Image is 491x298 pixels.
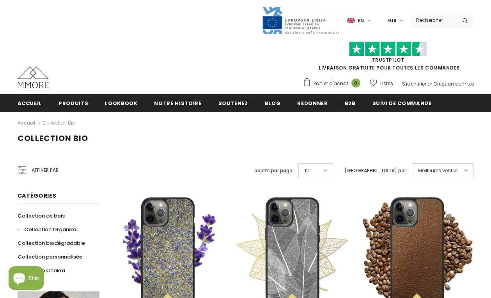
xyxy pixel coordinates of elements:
label: objets par page [254,167,292,175]
span: Collection personnalisée [18,253,82,261]
img: Faites confiance aux étoiles pilotes [349,41,427,57]
a: Panier d'achat 0 [303,78,364,89]
a: B2B [345,94,356,112]
a: Collection Organika [18,223,76,236]
a: Lookbook [105,94,137,112]
a: S'identifier [402,80,426,87]
span: Catégories [18,192,57,200]
span: Blog [265,100,281,107]
span: Listes [380,80,393,87]
span: Produits [58,100,88,107]
span: Notre histoire [154,100,201,107]
a: Produits [58,94,88,112]
span: 12 [305,167,309,175]
label: [GEOGRAPHIC_DATA] par [345,167,406,175]
img: Cas MMORE [18,66,49,88]
img: Javni Razpis [262,6,340,35]
a: Blog [265,94,281,112]
inbox-online-store-chat: Shopify online store chat [6,266,46,292]
img: i-lang-1.png [347,17,355,24]
span: Affiner par [32,166,58,175]
span: en [358,17,364,25]
span: Collection Organika [24,226,76,233]
span: LIVRAISON GRATUITE POUR TOUTES LES COMMANDES [303,45,474,71]
span: Panier d'achat [314,80,348,87]
a: Listes [370,77,393,90]
a: Créez un compte [433,80,474,87]
span: soutenez [218,100,248,107]
a: Suivi de commande [372,94,432,112]
span: Suivi de commande [372,100,432,107]
a: soutenez [218,94,248,112]
span: Accueil [18,100,42,107]
span: Lookbook [105,100,137,107]
span: Collection biodégradable [18,239,85,247]
a: Accueil [18,94,42,112]
a: Collection de bois [18,209,65,223]
a: Notre histoire [154,94,201,112]
input: Search Site [411,14,456,26]
a: Accueil [18,118,35,128]
span: B2B [345,100,356,107]
span: Collection Bio [18,133,88,144]
span: Collection de bois [18,212,65,219]
span: Meilleures ventes [418,167,458,175]
a: Javni Razpis [262,17,340,23]
a: Redonner [297,94,328,112]
a: TrustPilot [372,57,404,63]
span: EUR [387,17,397,25]
a: Collection Bio [43,120,75,126]
span: Redonner [297,100,328,107]
a: Collection biodégradable [18,236,85,250]
a: Collection personnalisée [18,250,82,264]
a: Collection Chakra [18,264,65,277]
span: or [427,80,432,87]
span: 0 [351,79,360,87]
